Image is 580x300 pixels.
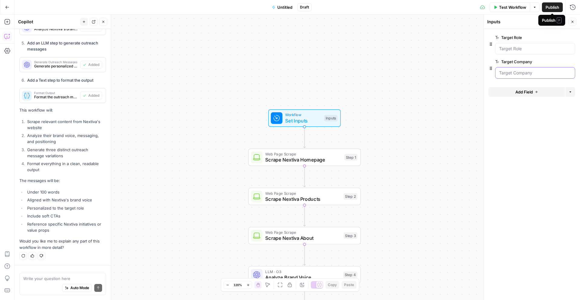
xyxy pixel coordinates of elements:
[265,274,340,281] span: Analyze Brand Voice
[19,238,106,251] p: Would you like me to explain any part of this workflow in more detail?
[488,87,565,97] button: Add Field
[26,189,106,195] li: Under 100 words
[300,5,309,10] span: Draft
[265,190,340,196] span: Web Page Scrape
[495,34,541,41] label: Target Role
[265,156,341,163] span: Scrape Nextiva Homepage
[26,221,106,233] li: Reference specific Nextiva initiatives or value props
[546,4,559,10] span: Publish
[328,282,337,288] span: Copy
[344,193,358,200] div: Step 2
[70,285,89,291] span: Auto Mode
[27,78,93,83] strong: Add a Text step to format the output
[499,4,526,10] span: Test Workflow
[26,147,106,159] li: Generate three distinct outreach message variations
[324,115,337,122] div: Inputs
[265,195,340,203] span: Scrape Nextiva Products
[80,92,102,99] button: Added
[344,154,357,161] div: Step 1
[303,166,305,187] g: Edge from step_1 to step_2
[19,178,106,184] p: The messages will be:
[499,46,571,52] input: Target Role
[34,94,78,100] span: Format the outreach messages for easy reading
[344,232,358,239] div: Step 3
[26,119,106,131] li: Scrape relevant content from Nextiva's website
[542,2,563,12] button: Publish
[265,234,340,242] span: Scrape Nextiva About
[265,151,341,157] span: Web Page Scrape
[80,61,102,69] button: Added
[248,148,361,166] div: Web Page ScrapeScrape Nextiva HomepageStep 1
[18,19,78,25] div: Copilot
[248,266,361,284] div: LLM · O3Analyze Brand VoiceStep 4
[344,282,354,288] span: Paste
[303,244,305,266] g: Edge from step_3 to step_4
[490,2,530,12] button: Test Workflow
[265,269,340,274] span: LLM · O3
[34,91,78,94] span: Format Output
[487,19,567,25] div: Inputs
[34,26,78,32] span: Analyze Nextiva's brand voice, messaging pillars, and positioning
[26,205,106,211] li: Personalized to the target role
[495,59,541,65] label: Target Company
[34,60,78,64] span: Generate Outreach Messages
[515,89,533,95] span: Add Field
[26,213,106,219] li: Include soft CTAs
[62,284,92,292] button: Auto Mode
[34,64,78,69] span: Generate personalized LinkedIn outreach messages
[27,41,98,51] strong: Add an LLM step to generate outreach messages
[26,161,106,173] li: Format everything in a clean, readable output
[19,107,106,113] p: This workflow will:
[248,188,361,205] div: Web Page ScrapeScrape Nextiva ProductsStep 2
[303,205,305,226] g: Edge from step_2 to step_3
[26,132,106,145] li: Analyze their brand voice, messaging, and positioning
[285,112,321,118] span: Workflow
[268,2,296,12] button: Untitled
[277,4,292,10] span: Untitled
[248,109,361,127] div: WorkflowSet InputsInputs
[265,230,340,235] span: Web Page Scrape
[88,62,99,67] span: Added
[499,70,571,76] input: Target Company
[342,281,356,289] button: Paste
[325,281,339,289] button: Copy
[343,272,357,278] div: Step 4
[285,117,321,124] span: Set Inputs
[234,282,242,287] span: 120%
[303,127,305,148] g: Edge from start to step_1
[248,227,361,244] div: Web Page ScrapeScrape Nextiva AboutStep 3
[88,93,99,98] span: Added
[26,197,106,203] li: Aligned with Nextiva's brand voice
